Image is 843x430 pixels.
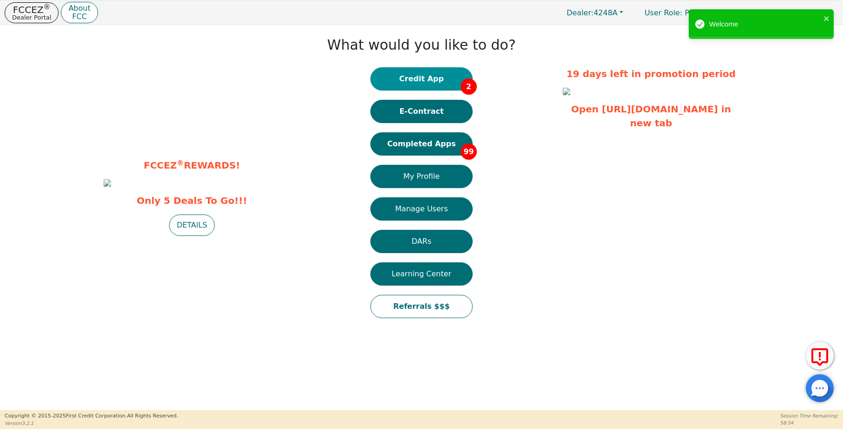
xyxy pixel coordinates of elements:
[327,37,516,53] h1: What would you like to do?
[127,413,178,419] span: All Rights Reserved.
[725,6,838,20] button: 4248A:[PERSON_NAME]
[635,4,723,22] p: Primary
[566,8,618,17] span: 4248A
[5,412,178,420] p: Copyright © 2015- 2025 First Credit Corporation.
[12,5,51,14] p: FCCEZ
[61,2,98,24] button: AboutFCC
[5,2,59,23] button: FCCEZ®Dealer Portal
[645,8,682,17] span: User Role :
[557,6,633,20] button: Dealer:4248A
[635,4,723,22] a: User Role: Primary
[780,419,838,426] p: 58:54
[370,230,473,253] button: DARs
[68,13,90,20] p: FCC
[370,295,473,318] button: Referrals $$$
[44,3,51,11] sup: ®
[780,412,838,419] p: Session Time Remaining:
[68,5,90,12] p: About
[823,13,830,24] button: close
[370,132,473,156] button: Completed Apps99
[563,88,570,95] img: cfb03666-b991-46c7-b5b4-d60df671441a
[461,143,477,160] span: 99
[5,420,178,427] p: Version 3.2.1
[461,78,477,95] span: 2
[370,262,473,286] button: Learning Center
[806,342,834,370] button: Report Error to FCC
[12,14,51,20] p: Dealer Portal
[104,179,111,187] img: 2594bdd6-7ab8-4ce4-b1d4-1fefde4d2759
[169,215,215,236] button: DETAILS
[370,100,473,123] button: E-Contract
[370,197,473,221] button: Manage Users
[571,104,731,129] a: Open [URL][DOMAIN_NAME] in new tab
[370,67,473,91] button: Credit App2
[370,165,473,188] button: My Profile
[104,194,280,208] span: Only 5 Deals To Go!!!
[177,159,184,167] sup: ®
[104,158,280,172] p: FCCEZ REWARDS!
[709,19,821,30] div: Welcome
[563,67,739,81] p: 19 days left in promotion period
[566,8,593,17] span: Dealer:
